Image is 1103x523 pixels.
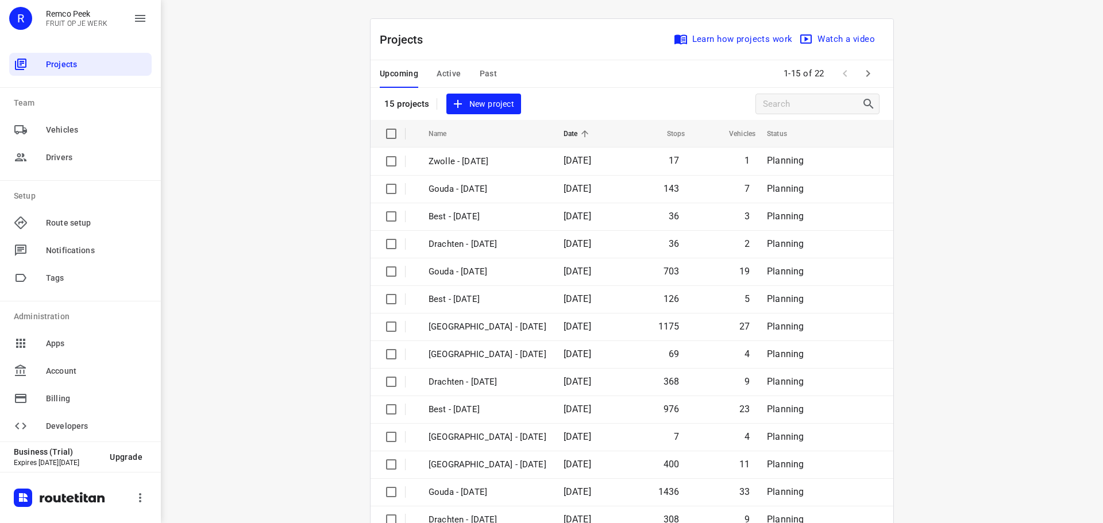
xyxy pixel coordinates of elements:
span: [DATE] [564,376,591,387]
span: 368 [664,376,680,387]
span: Account [46,365,147,377]
span: Vehicles [714,127,755,141]
span: Billing [46,393,147,405]
div: Vehicles [9,118,152,141]
span: [DATE] [564,348,591,359]
span: 4 [745,431,750,442]
span: Planning [767,266,804,277]
span: Projects [46,59,147,71]
p: FRUIT OP JE WERK [46,20,107,28]
div: Notifications [9,239,152,262]
p: Zwolle - Wednesday [429,320,546,334]
span: 7 [674,431,679,442]
span: Planning [767,183,804,194]
span: Stops [652,127,685,141]
button: Upgrade [101,447,152,467]
span: Planning [767,431,804,442]
span: Tags [46,272,147,284]
span: [DATE] [564,404,591,414]
span: [DATE] [564,155,591,166]
span: 11 [739,459,750,470]
span: [DATE] [564,293,591,304]
div: Account [9,359,152,382]
div: R [9,7,32,30]
span: Planning [767,348,804,359]
div: Search [862,97,879,111]
span: 27 [739,321,750,332]
div: Apps [9,332,152,355]
span: Notifications [46,245,147,257]
span: 1-15 of 22 [779,61,829,86]
button: New project [446,94,521,115]
span: Active [437,67,461,81]
span: Status [767,127,802,141]
div: Route setup [9,211,152,234]
p: Antwerpen - Wednesday [429,348,546,361]
p: Administration [14,311,152,323]
div: Projects [9,53,152,76]
div: Developers [9,414,152,437]
p: 15 projects [384,99,430,109]
p: Projects [380,31,433,48]
span: Planning [767,459,804,470]
span: 17 [669,155,679,166]
span: New project [453,97,514,111]
span: Next Page [857,62,880,85]
span: Planning [767,238,804,249]
span: 69 [669,348,679,359]
span: 9 [745,376,750,387]
p: Gouda - Tuesday [429,486,546,499]
span: 33 [739,486,750,497]
p: Best - Friday [429,210,546,223]
span: 1175 [658,321,680,332]
span: Planning [767,293,804,304]
span: Planning [767,155,804,166]
span: 5 [745,293,750,304]
p: Zwolle - Friday [429,155,546,168]
span: Planning [767,486,804,497]
span: 1436 [658,486,680,497]
span: [DATE] [564,431,591,442]
span: [DATE] [564,238,591,249]
span: [DATE] [564,486,591,497]
span: 19 [739,266,750,277]
p: Setup [14,190,152,202]
span: Date [564,127,593,141]
p: Antwerpen - Tuesday [429,431,546,444]
span: 2 [745,238,750,249]
span: Planning [767,376,804,387]
span: 126 [664,293,680,304]
p: Gouda - Thursday [429,265,546,278]
span: Planning [767,211,804,222]
span: 7 [745,183,750,194]
span: [DATE] [564,321,591,332]
span: [DATE] [564,211,591,222]
span: 976 [664,404,680,414]
span: Upcoming [380,67,418,81]
span: Planning [767,321,804,332]
p: Team [14,97,152,109]
p: Gouda - Friday [429,183,546,196]
span: Planning [767,404,804,414]
span: [DATE] [564,266,591,277]
span: 36 [669,211,679,222]
input: Search projects [763,95,862,113]
p: Drachten - Wednesday [429,375,546,389]
span: 400 [664,459,680,470]
span: Previous Page [834,62,857,85]
p: Business (Trial) [14,447,101,456]
span: Vehicles [46,124,147,136]
span: Apps [46,338,147,350]
span: Name [429,127,462,141]
span: 3 [745,211,750,222]
span: 23 [739,404,750,414]
div: Tags [9,266,152,289]
div: Drivers [9,146,152,169]
p: Best - Wednesday [429,403,546,416]
span: [DATE] [564,183,591,194]
p: Expires [DATE][DATE] [14,459,101,467]
span: 1 [745,155,750,166]
div: Billing [9,387,152,410]
span: [DATE] [564,459,591,470]
span: 36 [669,238,679,249]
